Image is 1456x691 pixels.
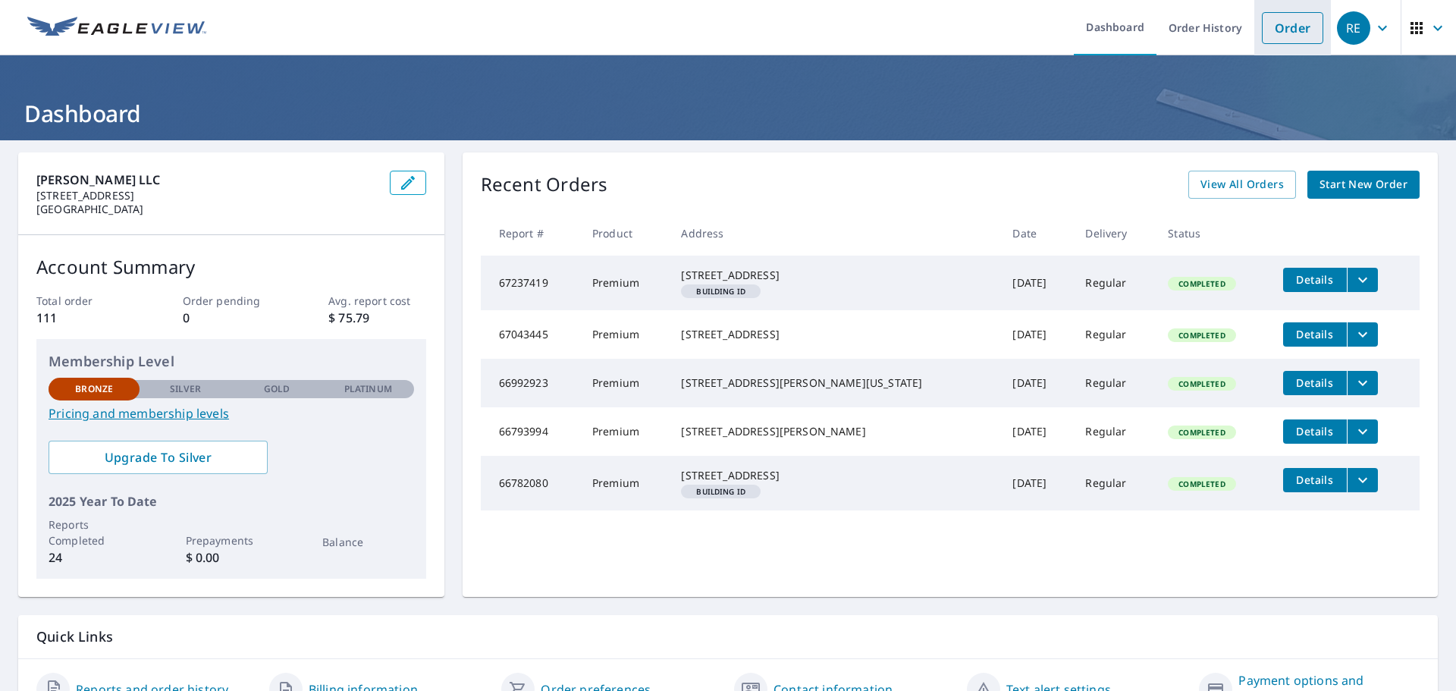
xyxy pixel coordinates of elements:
[1307,171,1420,199] a: Start New Order
[1073,310,1156,359] td: Regular
[1073,407,1156,456] td: Regular
[328,293,425,309] p: Avg. report cost
[1292,272,1338,287] span: Details
[1188,171,1296,199] a: View All Orders
[669,211,1000,256] th: Address
[696,287,745,295] em: Building ID
[27,17,206,39] img: EV Logo
[481,310,580,359] td: 67043445
[75,382,113,396] p: Bronze
[481,456,580,510] td: 66782080
[696,488,745,495] em: Building ID
[36,253,426,281] p: Account Summary
[681,375,988,391] div: [STREET_ADDRESS][PERSON_NAME][US_STATE]
[183,309,280,327] p: 0
[1283,468,1347,492] button: detailsBtn-66782080
[1283,268,1347,292] button: detailsBtn-67237419
[1283,371,1347,395] button: detailsBtn-66992923
[1169,427,1234,438] span: Completed
[481,359,580,407] td: 66992923
[580,310,669,359] td: Premium
[344,382,392,396] p: Platinum
[36,171,378,189] p: [PERSON_NAME] LLC
[481,407,580,456] td: 66793994
[1156,211,1271,256] th: Status
[328,309,425,327] p: $ 75.79
[1337,11,1370,45] div: RE
[580,256,669,310] td: Premium
[49,517,140,548] p: Reports Completed
[481,256,580,310] td: 67237419
[681,468,988,483] div: [STREET_ADDRESS]
[61,449,256,466] span: Upgrade To Silver
[1292,424,1338,438] span: Details
[580,456,669,510] td: Premium
[1347,268,1378,292] button: filesDropdownBtn-67237419
[1073,359,1156,407] td: Regular
[1200,175,1284,194] span: View All Orders
[681,268,988,283] div: [STREET_ADDRESS]
[186,532,277,548] p: Prepayments
[1292,473,1338,487] span: Details
[1000,211,1073,256] th: Date
[1347,371,1378,395] button: filesDropdownBtn-66992923
[1169,479,1234,489] span: Completed
[1283,322,1347,347] button: detailsBtn-67043445
[481,211,580,256] th: Report #
[1292,327,1338,341] span: Details
[322,534,413,550] p: Balance
[36,189,378,203] p: [STREET_ADDRESS]
[1000,456,1073,510] td: [DATE]
[170,382,202,396] p: Silver
[1073,211,1156,256] th: Delivery
[49,548,140,567] p: 24
[183,293,280,309] p: Order pending
[49,441,268,474] a: Upgrade To Silver
[49,351,414,372] p: Membership Level
[1347,419,1378,444] button: filesDropdownBtn-66793994
[681,424,988,439] div: [STREET_ADDRESS][PERSON_NAME]
[580,211,669,256] th: Product
[36,293,133,309] p: Total order
[1347,322,1378,347] button: filesDropdownBtn-67043445
[1000,407,1073,456] td: [DATE]
[1000,310,1073,359] td: [DATE]
[264,382,290,396] p: Gold
[1073,456,1156,510] td: Regular
[1073,256,1156,310] td: Regular
[186,548,277,567] p: $ 0.00
[18,98,1438,129] h1: Dashboard
[580,359,669,407] td: Premium
[49,492,414,510] p: 2025 Year To Date
[481,171,608,199] p: Recent Orders
[1169,378,1234,389] span: Completed
[36,627,1420,646] p: Quick Links
[1347,468,1378,492] button: filesDropdownBtn-66782080
[580,407,669,456] td: Premium
[49,404,414,422] a: Pricing and membership levels
[1283,419,1347,444] button: detailsBtn-66793994
[1000,359,1073,407] td: [DATE]
[1169,278,1234,289] span: Completed
[681,327,988,342] div: [STREET_ADDRESS]
[1000,256,1073,310] td: [DATE]
[36,309,133,327] p: 111
[1262,12,1323,44] a: Order
[1319,175,1407,194] span: Start New Order
[36,203,378,216] p: [GEOGRAPHIC_DATA]
[1292,375,1338,390] span: Details
[1169,330,1234,341] span: Completed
